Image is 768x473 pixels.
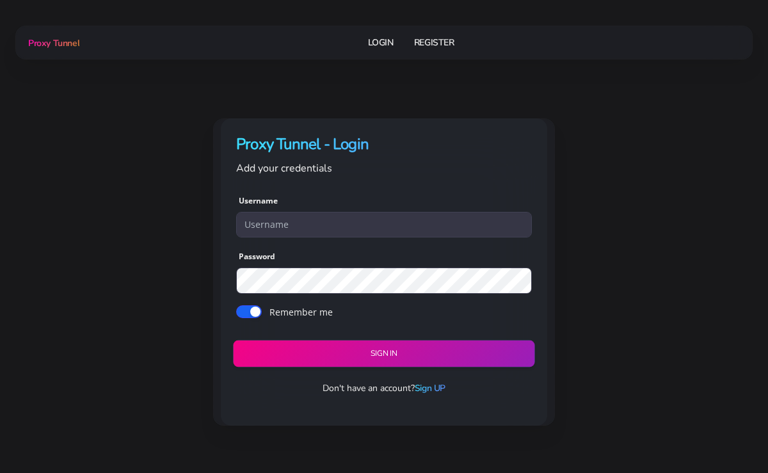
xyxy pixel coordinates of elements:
button: Sign in [233,340,534,367]
input: Username [236,212,532,237]
label: Password [239,251,275,262]
a: Login [368,31,394,54]
a: Sign UP [415,382,445,394]
a: Proxy Tunnel [26,33,79,53]
iframe: Webchat Widget [706,411,752,457]
p: Add your credentials [236,160,532,177]
a: Register [414,31,454,54]
p: Don't have an account? [226,381,542,395]
h4: Proxy Tunnel - Login [236,134,532,155]
span: Proxy Tunnel [28,37,79,49]
label: Username [239,195,278,207]
label: Remember me [269,305,333,319]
